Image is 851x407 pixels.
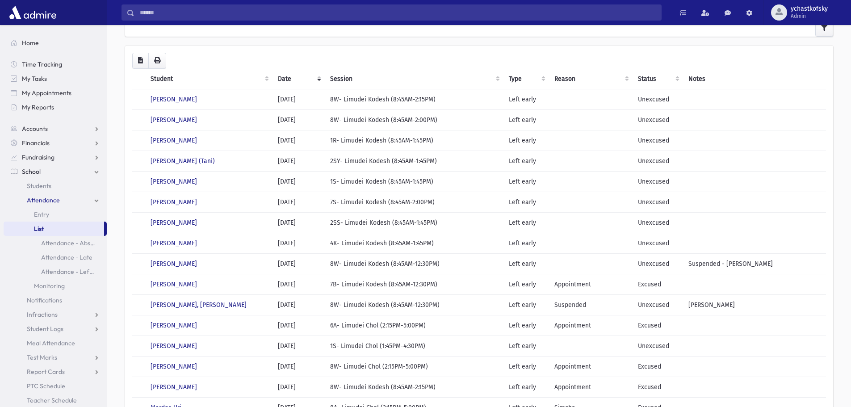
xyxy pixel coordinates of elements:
[549,274,633,294] td: Appointment
[4,164,107,179] a: School
[272,377,325,397] td: [DATE]
[325,89,503,109] td: 8W- Limudei Kodesh (8:45AM-2:15PM)
[22,139,50,147] span: Financials
[503,233,549,253] td: Left early
[27,353,57,361] span: Test Marks
[633,171,683,192] td: Unexcused
[4,136,107,150] a: Financials
[683,69,826,89] th: Notes
[325,192,503,212] td: 7S- Limudei Kodesh (8:45AM-2:00PM)
[633,336,683,356] td: Unexcused
[272,192,325,212] td: [DATE]
[7,4,59,21] img: AdmirePro
[272,151,325,171] td: [DATE]
[549,294,633,315] td: Suspended
[151,137,197,144] a: [PERSON_NAME]
[151,363,197,370] a: [PERSON_NAME]
[325,171,503,192] td: 1S- Limudei Kodesh (8:45AM-1:45PM)
[503,315,549,336] td: Left early
[325,315,503,336] td: 6A- Limudei Chol (2:15PM-5:00PM)
[4,86,107,100] a: My Appointments
[633,233,683,253] td: Unexcused
[22,153,54,161] span: Fundraising
[4,379,107,393] a: PTC Schedule
[503,89,549,109] td: Left early
[151,116,197,124] a: [PERSON_NAME]
[22,60,62,68] span: Time Tracking
[4,350,107,365] a: Test Marks
[22,168,41,176] span: School
[791,13,828,20] span: Admin
[151,219,197,227] a: [PERSON_NAME]
[633,192,683,212] td: Unexcused
[633,69,683,89] th: Status: activate to sort column ascending
[272,212,325,233] td: [DATE]
[4,57,107,71] a: Time Tracking
[503,192,549,212] td: Left early
[633,356,683,377] td: Excused
[151,281,197,288] a: [PERSON_NAME]
[549,315,633,336] td: Appointment
[272,171,325,192] td: [DATE]
[503,336,549,356] td: Left early
[272,315,325,336] td: [DATE]
[683,253,826,274] td: Suspended - [PERSON_NAME]
[633,315,683,336] td: Excused
[683,294,826,315] td: [PERSON_NAME]
[4,71,107,86] a: My Tasks
[4,150,107,164] a: Fundraising
[22,89,71,97] span: My Appointments
[4,122,107,136] a: Accounts
[503,69,549,89] th: Type: activate to sort column ascending
[325,151,503,171] td: 2SY- Limudei Kodesh (8:45AM-1:45PM)
[22,75,47,83] span: My Tasks
[132,53,149,69] button: CSV
[633,377,683,397] td: Excused
[503,377,549,397] td: Left early
[34,210,49,218] span: Entry
[272,89,325,109] td: [DATE]
[503,171,549,192] td: Left early
[151,342,197,350] a: [PERSON_NAME]
[151,239,197,247] a: [PERSON_NAME]
[272,130,325,151] td: [DATE]
[272,253,325,274] td: [DATE]
[633,89,683,109] td: Unexcused
[325,212,503,233] td: 2SS- Limudei Kodesh (8:45AM-1:45PM)
[325,294,503,315] td: 8W- Limudei Kodesh (8:45AM-12:30PM)
[4,236,107,250] a: Attendance - Absent
[4,279,107,293] a: Monitoring
[27,382,65,390] span: PTC Schedule
[503,130,549,151] td: Left early
[22,103,54,111] span: My Reports
[272,69,325,89] th: Date: activate to sort column ascending
[151,260,197,268] a: [PERSON_NAME]
[272,336,325,356] td: [DATE]
[791,5,828,13] span: ychastkofsky
[272,356,325,377] td: [DATE]
[633,212,683,233] td: Unexcused
[4,293,107,307] a: Notifications
[503,212,549,233] td: Left early
[4,222,104,236] a: List
[503,274,549,294] td: Left early
[633,294,683,315] td: Unexcused
[4,264,107,279] a: Attendance - Left Early
[633,274,683,294] td: Excused
[503,109,549,130] td: Left early
[134,4,661,21] input: Search
[325,233,503,253] td: 4K- Limudei Kodesh (8:45AM-1:45PM)
[34,225,44,233] span: List
[503,356,549,377] td: Left early
[145,69,273,89] th: Student: activate to sort column ascending
[22,39,39,47] span: Home
[4,193,107,207] a: Attendance
[4,307,107,322] a: Infractions
[151,198,197,206] a: [PERSON_NAME]
[148,53,166,69] button: Print
[325,109,503,130] td: 8W- Limudei Kodesh (8:45AM-2:00PM)
[633,253,683,274] td: Unexcused
[325,377,503,397] td: 8W- Limudei Kodesh (8:45AM-2:15PM)
[325,253,503,274] td: 8W- Limudei Kodesh (8:45AM-12:30PM)
[27,310,58,319] span: Infractions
